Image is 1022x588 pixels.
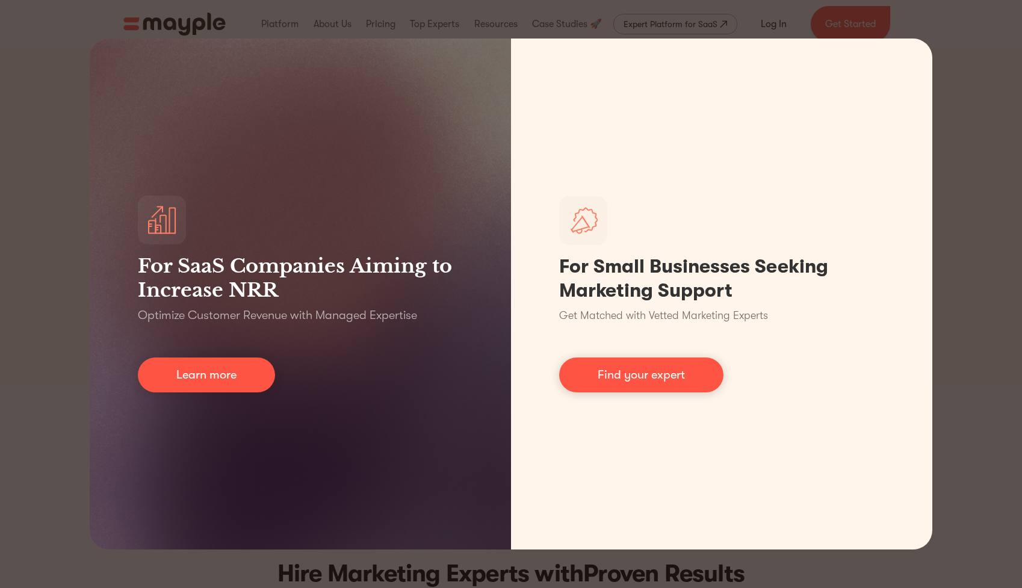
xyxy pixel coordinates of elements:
a: Learn more [138,357,275,392]
h1: For Small Businesses Seeking Marketing Support [559,255,884,303]
h3: For SaaS Companies Aiming to Increase NRR [138,254,463,302]
p: Get Matched with Vetted Marketing Experts [559,308,768,324]
a: Find your expert [559,357,723,392]
p: Optimize Customer Revenue with Managed Expertise [138,307,417,324]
